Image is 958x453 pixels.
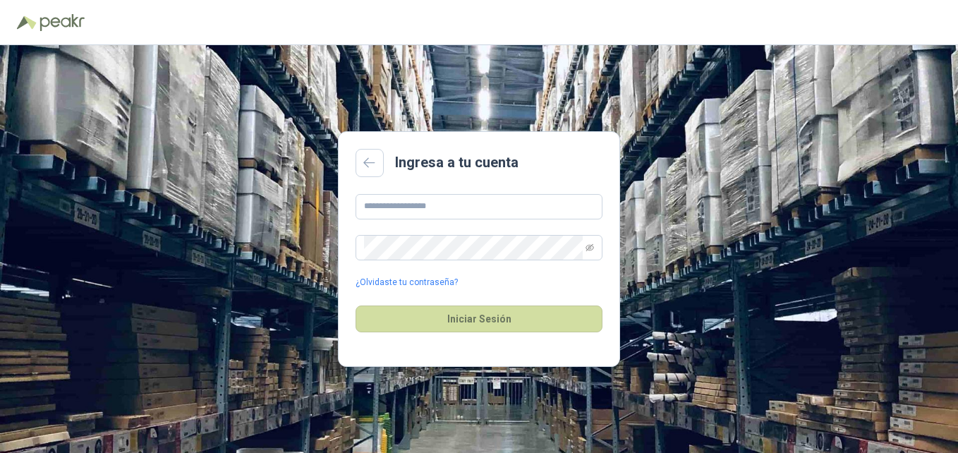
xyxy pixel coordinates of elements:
img: Logo [17,16,37,30]
img: Peakr [40,14,85,31]
button: Iniciar Sesión [356,306,602,332]
h2: Ingresa a tu cuenta [395,152,519,174]
a: ¿Olvidaste tu contraseña? [356,276,458,289]
span: eye-invisible [586,243,594,252]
